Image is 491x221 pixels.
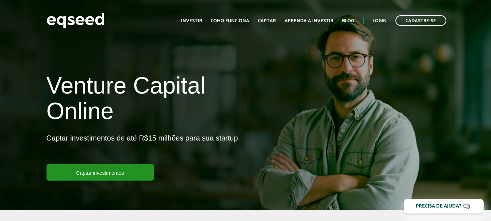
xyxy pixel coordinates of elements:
a: Login [373,19,387,23]
p: Captar investimentos de até R$15 milhões para sua startup [47,134,238,164]
img: EqSeed [47,11,105,30]
a: Cadastre-se [395,15,446,26]
a: Blog [342,19,354,23]
a: Investir [181,19,202,23]
h1: Venture Capital Online [47,73,240,128]
a: Como funciona [211,19,249,23]
a: Captar investimentos [47,164,154,181]
a: Captar [258,19,276,23]
a: Aprenda a investir [285,19,333,23]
